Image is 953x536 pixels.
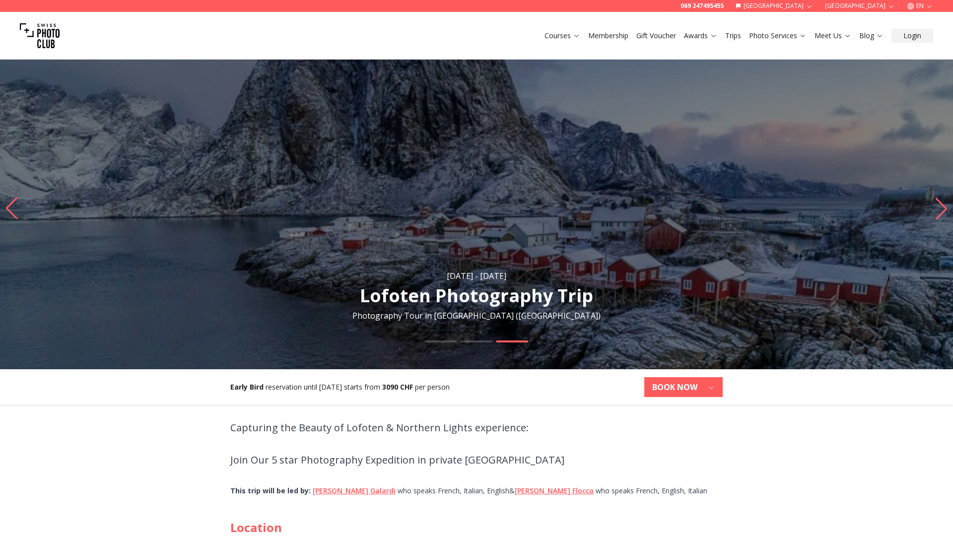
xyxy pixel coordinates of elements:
a: 069 247495455 [681,2,724,10]
a: Trips [725,31,741,41]
button: Gift Voucher [632,29,680,43]
span: per person [415,382,450,392]
button: Photo Services [745,29,811,43]
span: reservation until [DATE] starts from [266,382,380,392]
p: Capturing the Beauty of Lofoten & Northern Lights experience: [230,418,723,438]
a: Photo Services [749,31,807,41]
b: This trip will be led by : [230,486,311,495]
a: Awards [684,31,717,41]
div: who speaks French, Italian, English & who speaks French, English, Italian [230,486,723,496]
img: Swiss photo club [20,16,60,56]
a: Blog [859,31,884,41]
a: Courses [545,31,580,41]
button: Awards [680,29,721,43]
a: Meet Us [815,31,851,41]
button: Membership [584,29,632,43]
button: Courses [541,29,584,43]
a: Gift Voucher [636,31,676,41]
div: [DATE] - [DATE] [447,270,506,282]
button: Meet Us [811,29,855,43]
a: Membership [588,31,628,41]
h2: Location [230,520,723,536]
a: [PERSON_NAME] Galardi [313,486,396,495]
button: Login [891,29,933,43]
button: Trips [721,29,745,43]
b: Early Bird [230,382,264,392]
p: Join Our 5 star Photography Expedition in private [GEOGRAPHIC_DATA] [230,450,723,470]
b: BOOK NOW [652,381,697,393]
button: Blog [855,29,887,43]
h1: Lofoten Photography Trip [360,286,593,306]
button: BOOK NOW [644,377,723,397]
b: 3090 CHF [382,382,413,392]
a: [PERSON_NAME] Flocco [515,486,594,495]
